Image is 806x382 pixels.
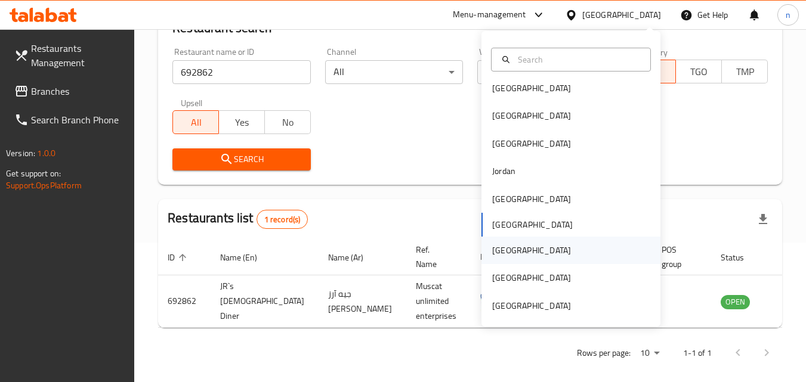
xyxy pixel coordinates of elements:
[325,60,463,84] div: All
[178,114,214,131] span: All
[471,239,524,275] th: Logo
[727,63,763,80] span: TMP
[172,60,310,84] input: Search for restaurant name or ID..
[218,110,265,134] button: Yes
[328,250,379,265] span: Name (Ar)
[721,60,768,83] button: TMP
[786,8,790,21] span: n
[492,137,571,150] div: [GEOGRAPHIC_DATA]
[635,344,664,362] div: Rows per page:
[6,166,61,181] span: Get support on:
[31,84,125,98] span: Branches
[492,164,515,178] div: Jordan
[224,114,260,131] span: Yes
[5,34,135,77] a: Restaurants Management
[721,250,759,265] span: Status
[638,48,668,56] label: Delivery
[406,275,471,328] td: Muscat unlimited enterprises
[513,53,643,66] input: Search
[492,192,571,206] div: [GEOGRAPHIC_DATA]
[182,152,301,167] span: Search
[492,109,571,122] div: [GEOGRAPHIC_DATA]
[416,243,456,271] span: Ref. Name
[168,209,308,229] h2: Restaurants list
[577,346,631,361] p: Rows per page:
[492,271,571,284] div: [GEOGRAPHIC_DATA]
[168,250,190,265] span: ID
[480,284,510,314] img: JR`s Asian Diner
[181,98,203,107] label: Upsell
[675,60,722,83] button: TGO
[5,77,135,105] a: Branches
[477,60,615,84] div: All
[172,148,310,170] button: Search
[749,205,777,234] div: Export file
[492,244,571,257] div: [GEOGRAPHIC_DATA]
[31,41,125,70] span: Restaurants Management
[270,114,306,131] span: No
[172,110,219,134] button: All
[172,19,768,37] h2: Restaurant search
[158,275,211,328] td: 692862
[453,8,526,22] div: Menu-management
[492,82,571,95] div: [GEOGRAPHIC_DATA]
[319,275,406,328] td: جيه آرز [PERSON_NAME]
[681,63,717,80] span: TGO
[492,299,571,312] div: [GEOGRAPHIC_DATA]
[582,8,661,21] div: [GEOGRAPHIC_DATA]
[211,275,319,328] td: JR`s [DEMOGRAPHIC_DATA] Diner
[6,145,35,161] span: Version:
[220,250,273,265] span: Name (En)
[37,145,55,161] span: 1.0.0
[264,110,311,134] button: No
[662,243,697,271] span: POS group
[683,346,712,361] p: 1-1 of 1
[5,105,135,134] a: Search Branch Phone
[6,178,82,193] a: Support.OpsPlatform
[257,214,308,225] span: 1 record(s)
[257,210,308,229] div: Total records count
[721,295,750,309] span: OPEN
[31,113,125,127] span: Search Branch Phone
